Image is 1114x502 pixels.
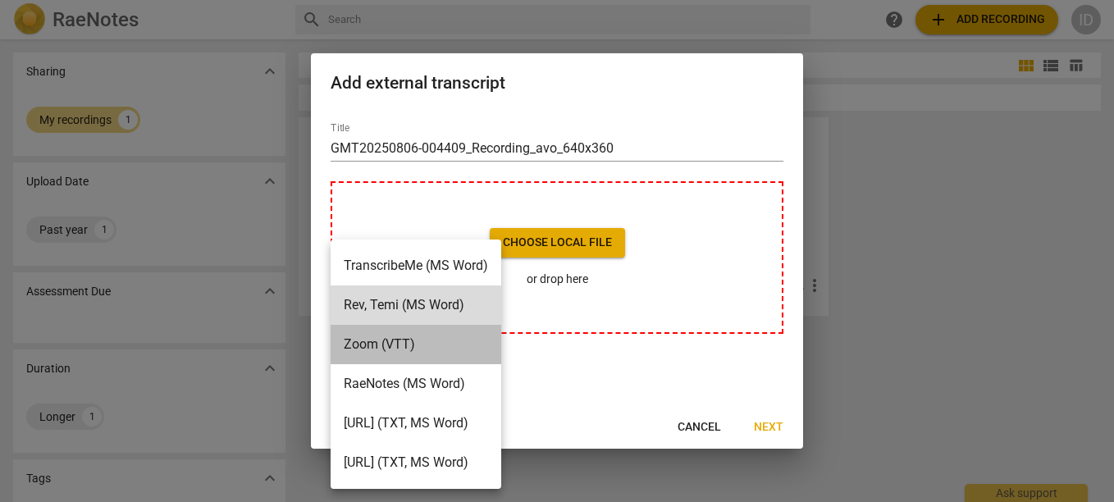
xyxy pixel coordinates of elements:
li: TranscribeMe (MS Word) [331,246,501,285]
li: [URL] (TXT, MS Word) [331,443,501,482]
li: RaeNotes (MS Word) [331,364,501,404]
li: Zoom (VTT) [331,325,501,364]
li: [URL] (TXT, MS Word) [331,404,501,443]
li: Rev, Temi (MS Word) [331,285,501,325]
